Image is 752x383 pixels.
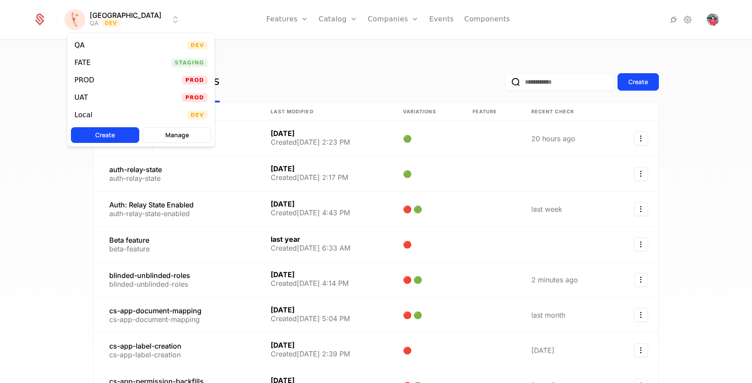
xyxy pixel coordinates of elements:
button: Select action [634,308,648,322]
div: Local [74,112,92,119]
div: PROD [74,77,94,84]
div: Select environment [67,33,215,147]
span: Dev [187,111,208,119]
button: Select action [634,132,648,146]
div: UAT [74,94,88,101]
button: Select action [634,273,648,287]
span: Prod [182,76,208,85]
span: Prod [182,93,208,102]
span: Staging [171,58,208,67]
div: QA [74,42,85,49]
button: Select action [634,167,648,181]
div: FATE [74,59,91,66]
button: Select action [634,237,648,251]
button: Select action [634,202,648,216]
button: Create [71,127,139,143]
span: Dev [187,41,208,50]
button: Manage [143,127,211,143]
button: Select action [634,343,648,357]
